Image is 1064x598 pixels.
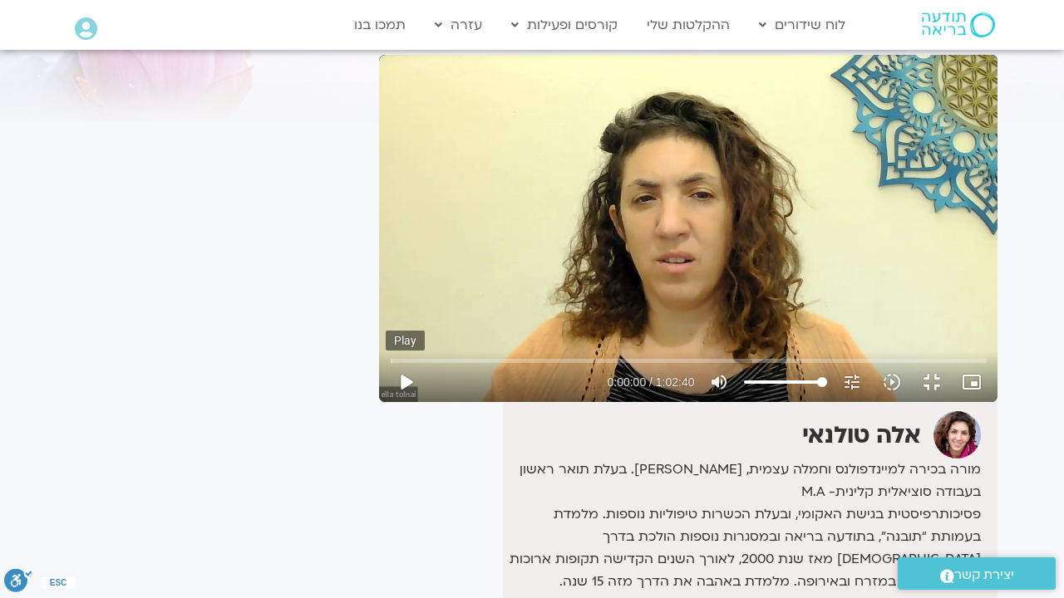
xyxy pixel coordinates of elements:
[426,9,490,41] a: עזרה
[751,9,854,41] a: לוח שידורים
[898,557,1056,590] a: יצירת קשר
[638,9,738,41] a: ההקלטות שלי
[954,564,1014,586] span: יצירת קשר
[933,411,981,458] img: אלה טולנאי
[802,419,921,451] strong: אלה טולנאי
[922,12,995,37] img: תודעה בריאה
[503,9,626,41] a: קורסים ופעילות
[346,9,414,41] a: תמכו בנו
